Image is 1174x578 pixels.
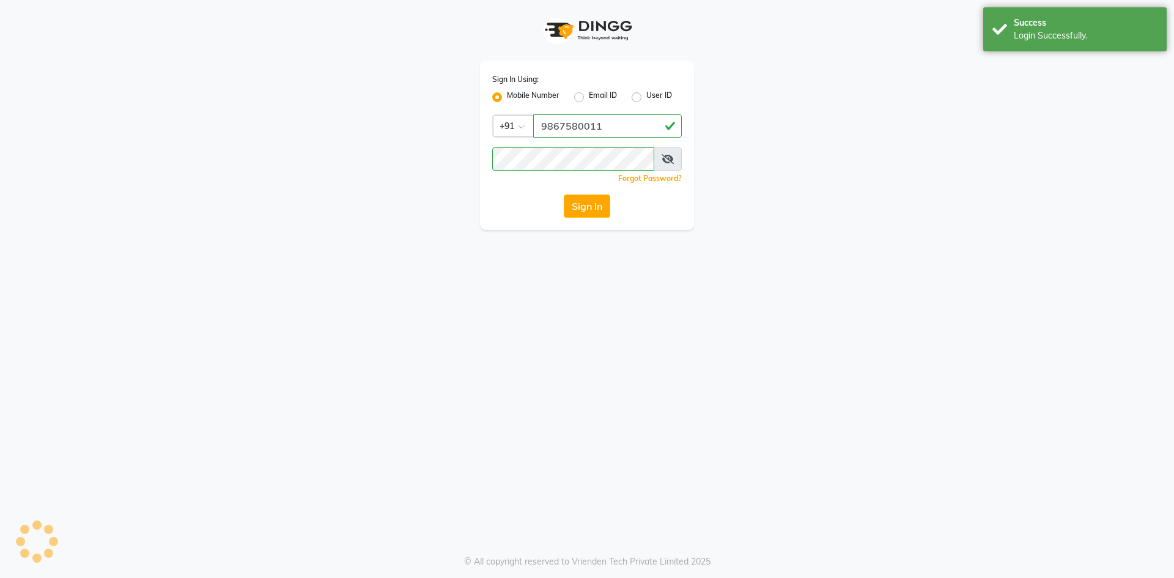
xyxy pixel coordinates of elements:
label: Email ID [589,90,617,105]
label: Mobile Number [507,90,559,105]
div: Login Successfully. [1014,29,1157,42]
input: Username [533,114,682,138]
div: Success [1014,17,1157,29]
label: User ID [646,90,672,105]
a: Forgot Password? [618,174,682,183]
img: logo1.svg [538,12,636,48]
button: Sign In [564,195,610,218]
input: Username [492,147,654,171]
label: Sign In Using: [492,74,539,85]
